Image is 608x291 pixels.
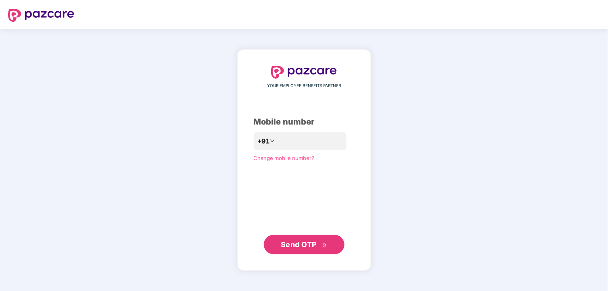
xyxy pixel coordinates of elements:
[258,136,270,146] span: +91
[8,9,74,22] img: logo
[281,240,317,249] span: Send OTP
[270,139,275,143] span: down
[271,66,337,79] img: logo
[322,243,327,248] span: double-right
[267,83,341,89] span: YOUR EMPLOYEE BENEFITS PARTNER
[254,116,355,128] div: Mobile number
[254,155,315,161] a: Change mobile number?
[264,235,345,254] button: Send OTPdouble-right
